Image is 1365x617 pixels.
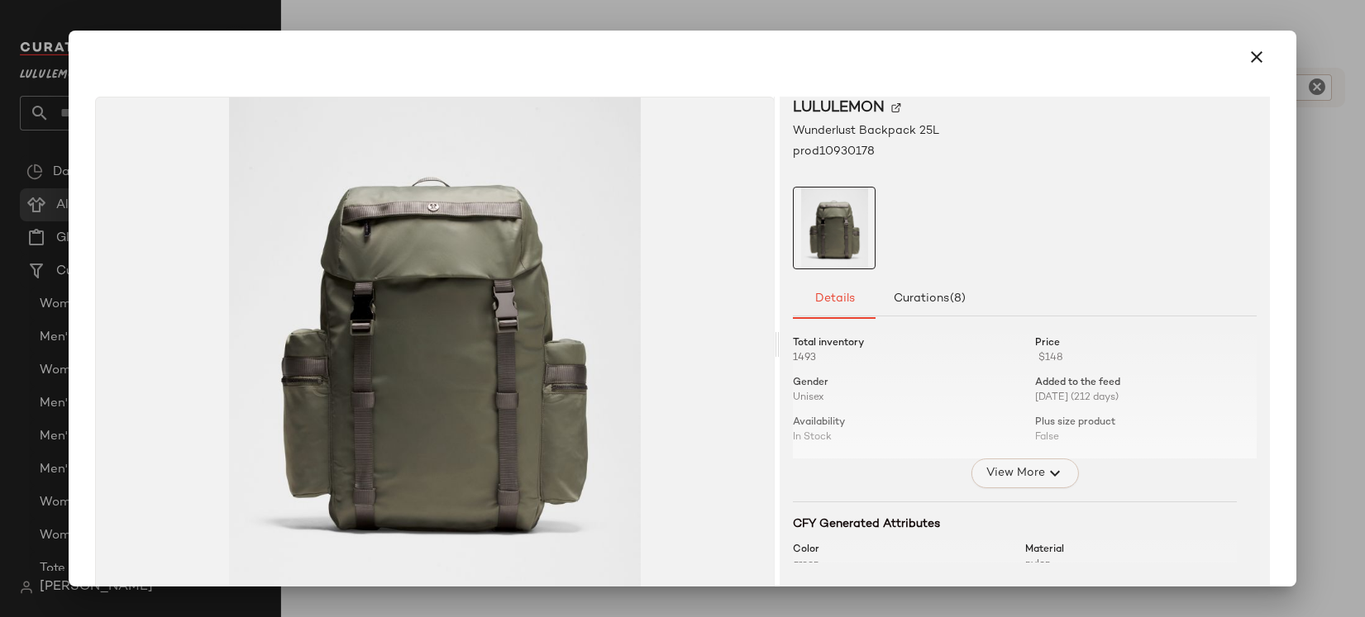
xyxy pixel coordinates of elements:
img: svg%3e [891,103,901,113]
span: prod10930178 [793,143,875,160]
span: Wunderlust Backpack 25L [793,122,939,140]
span: Details [814,292,855,306]
span: lululemon [793,97,885,119]
span: Curations [893,292,966,306]
div: CFY Generated Attributes [793,515,1237,533]
span: View More [986,463,1045,483]
span: (8) [949,292,966,306]
img: LU9AS8S_069345_1 [794,187,875,268]
button: View More [971,458,1079,488]
img: LU9AS8S_069345_1 [96,97,775,591]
